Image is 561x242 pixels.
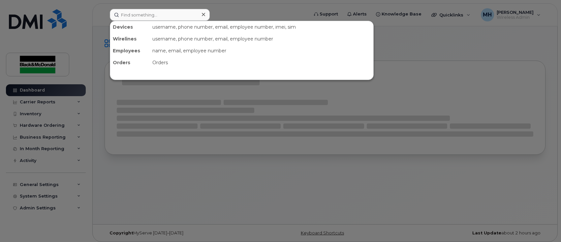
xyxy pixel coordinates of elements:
div: Orders [150,57,373,68]
div: Orders [110,57,150,68]
div: name, email, employee number [150,45,373,57]
div: Wirelines [110,33,150,45]
div: Employees [110,45,150,57]
div: username, phone number, email, employee number [150,33,373,45]
div: username, phone number, email, employee number, imei, sim [150,21,373,33]
div: Devices [110,21,150,33]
